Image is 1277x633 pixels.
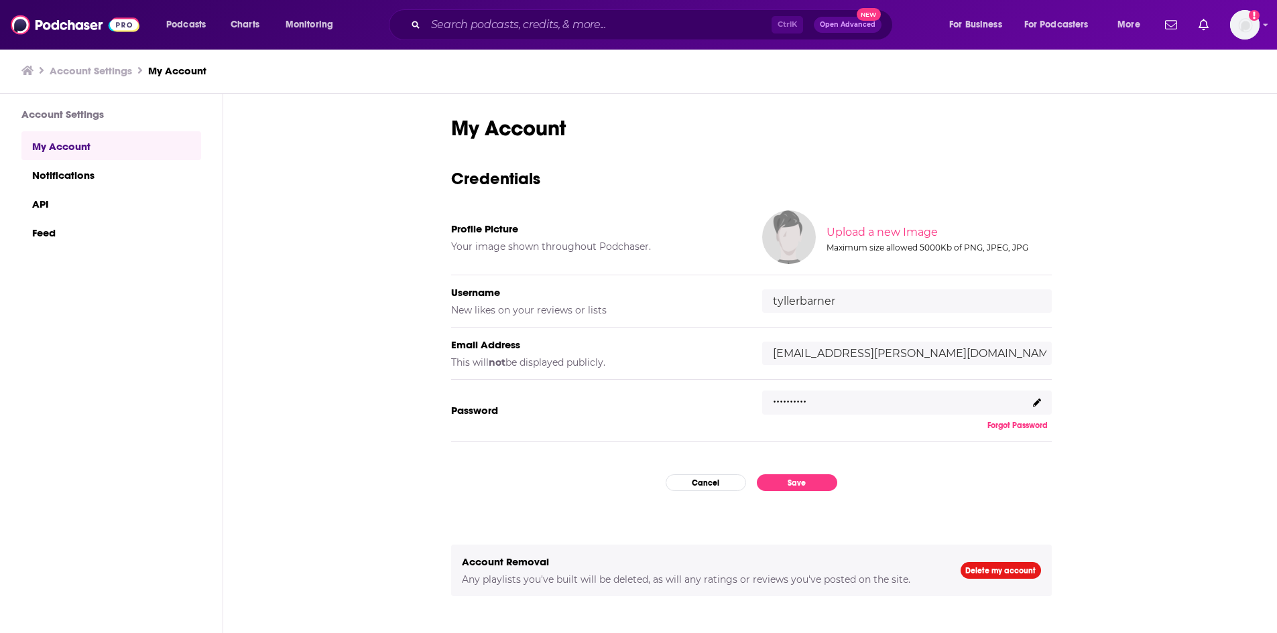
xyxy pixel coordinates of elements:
[21,108,201,121] h3: Account Settings
[276,14,351,36] button: open menu
[827,242,1049,253] div: Maximum size allowed 5000Kb of PNG, JPEG, JPG
[286,15,333,34] span: Monitoring
[166,15,206,34] span: Podcasts
[451,115,1052,141] h1: My Account
[1108,14,1157,36] button: open menu
[1249,10,1260,21] svg: Add a profile image
[451,338,741,351] h5: Email Address
[857,8,881,21] span: New
[762,210,816,264] img: Your profile image
[21,189,201,218] a: API
[148,64,206,77] a: My Account
[757,474,837,491] button: Save
[666,474,746,491] button: Cancel
[940,14,1019,36] button: open menu
[451,356,741,368] h5: This will be displayed publicly.
[21,160,201,189] a: Notifications
[949,15,1002,34] span: For Business
[983,420,1052,431] button: Forgot Password
[1193,13,1214,36] a: Show notifications dropdown
[462,573,939,585] h5: Any playlists you've built will be deleted, as will any ratings or reviews you've posted on the s...
[231,15,259,34] span: Charts
[50,64,132,77] a: Account Settings
[762,342,1052,365] input: email
[1230,10,1260,40] img: User Profile
[21,218,201,247] a: Feed
[1024,15,1089,34] span: For Podcasters
[451,404,741,417] h5: Password
[451,286,741,299] h5: Username
[1016,14,1108,36] button: open menu
[1230,10,1260,40] button: Show profile menu
[451,304,741,316] h5: New likes on your reviews or lists
[157,14,223,36] button: open menu
[773,387,806,407] p: ..........
[462,555,939,568] h5: Account Removal
[426,14,772,36] input: Search podcasts, credits, & more...
[451,168,1052,189] h3: Credentials
[451,240,741,253] h5: Your image shown throughout Podchaser.
[222,14,267,36] a: Charts
[489,356,505,368] b: not
[21,131,201,160] a: My Account
[772,16,803,33] span: Ctrl K
[1230,10,1260,40] span: Logged in as tyllerbarner
[1160,13,1182,36] a: Show notifications dropdown
[762,289,1052,313] input: username
[451,222,741,235] h5: Profile Picture
[1117,15,1140,34] span: More
[402,9,906,40] div: Search podcasts, credits, & more...
[820,21,875,28] span: Open Advanced
[11,12,139,38] img: Podchaser - Follow, Share and Rate Podcasts
[961,562,1041,579] a: Delete my account
[814,17,881,33] button: Open AdvancedNew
